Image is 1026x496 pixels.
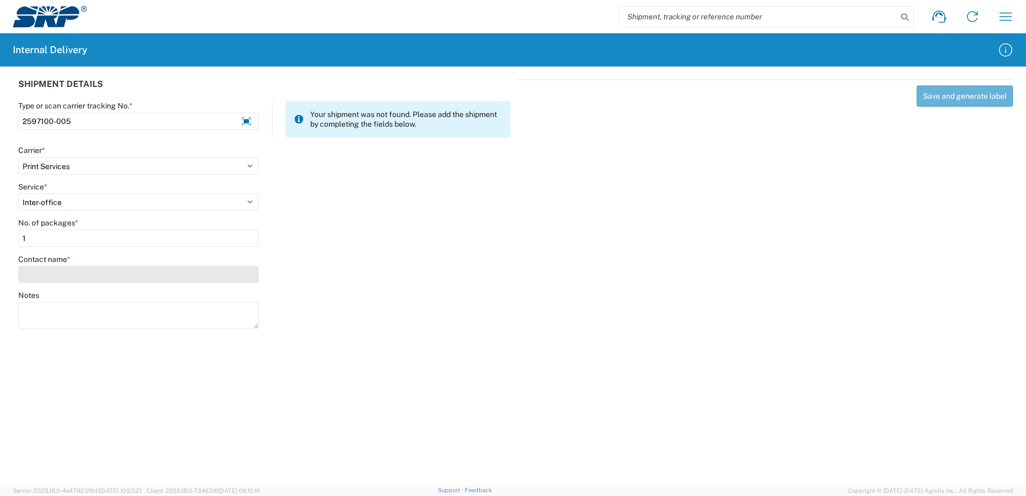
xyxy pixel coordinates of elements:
[13,43,87,56] h2: Internal Delivery
[18,218,78,228] label: No. of packages
[438,487,465,493] a: Support
[18,101,133,111] label: Type or scan carrier tracking No.
[18,254,70,264] label: Contact name
[13,487,142,494] span: Server: 2025.18.0-4e47823f9d1
[18,182,47,192] label: Service
[100,487,142,494] span: [DATE] 10:23:21
[619,6,897,27] input: Shipment, tracking or reference number
[18,290,39,300] label: Notes
[146,487,260,494] span: Client: 2025.18.0-7346316
[218,487,260,494] span: [DATE] 08:10:16
[13,6,87,27] img: srp
[465,487,492,493] a: Feedback
[18,79,510,101] div: SHIPMENT DETAILS
[18,145,45,155] label: Carrier
[848,486,1013,495] span: Copyright © [DATE]-[DATE] Agistix Inc., All Rights Reserved
[310,110,502,129] span: Your shipment was not found. Please add the shipment by completing the fields below.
